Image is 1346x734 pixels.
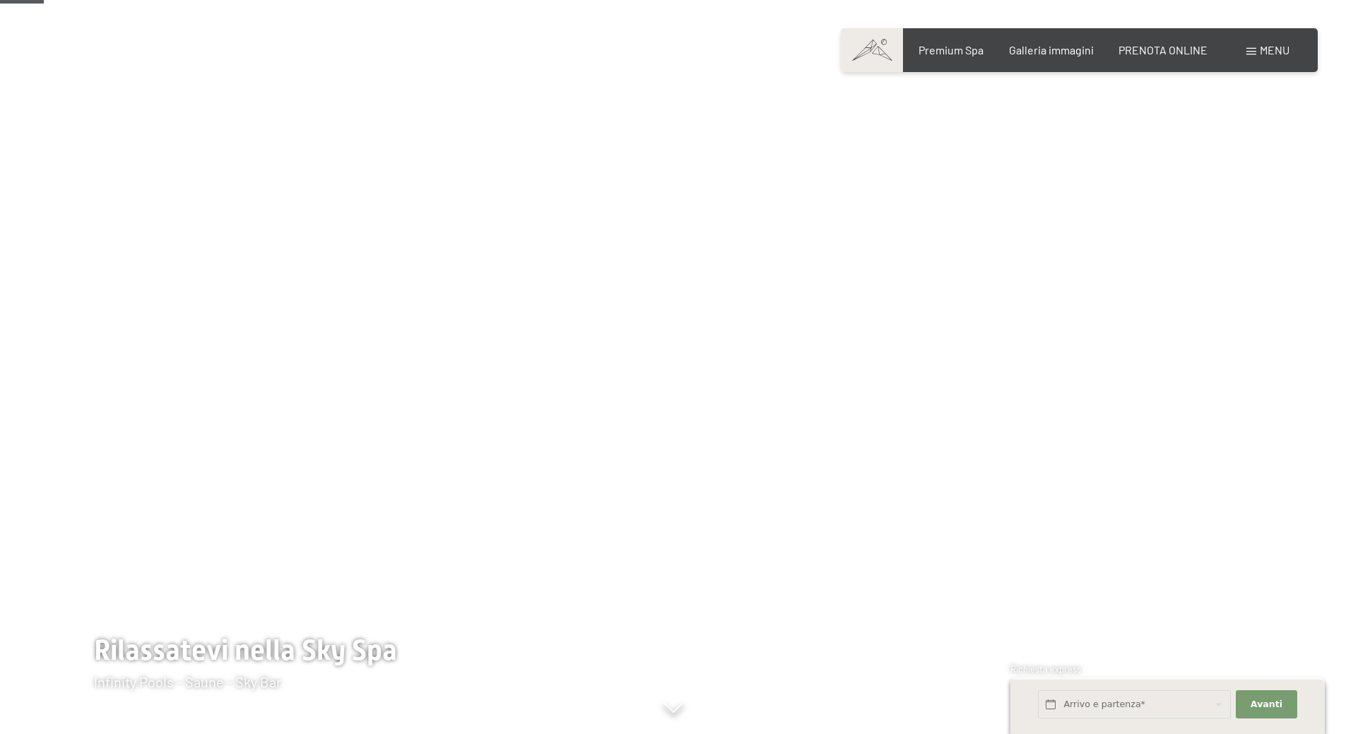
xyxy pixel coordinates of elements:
span: Menu [1260,43,1289,57]
button: Avanti [1236,690,1297,719]
span: Richiesta express [1010,663,1081,675]
a: PRENOTA ONLINE [1118,43,1208,57]
span: Avanti [1251,698,1282,711]
a: Galleria immagini [1009,43,1094,57]
a: Premium Spa [919,43,984,57]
